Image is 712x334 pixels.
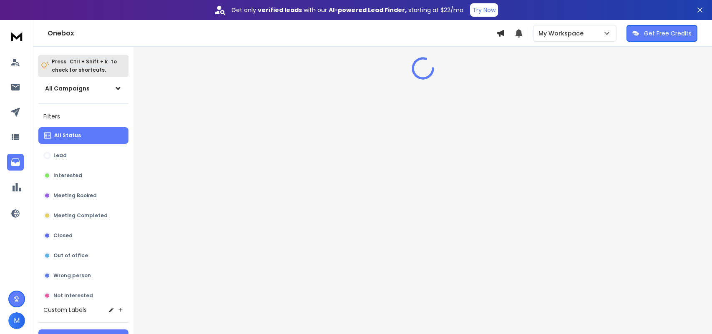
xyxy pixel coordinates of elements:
[48,28,496,38] h1: Onebox
[626,25,697,42] button: Get Free Credits
[38,187,128,204] button: Meeting Booked
[52,58,117,74] p: Press to check for shortcuts.
[43,306,87,314] h3: Custom Labels
[258,6,302,14] strong: verified leads
[53,252,88,259] p: Out of office
[53,152,67,159] p: Lead
[38,207,128,224] button: Meeting Completed
[54,132,81,139] p: All Status
[538,29,587,38] p: My Workspace
[53,212,108,219] p: Meeting Completed
[329,6,407,14] strong: AI-powered Lead Finder,
[53,192,97,199] p: Meeting Booked
[53,232,73,239] p: Closed
[38,287,128,304] button: Not Interested
[38,227,128,244] button: Closed
[53,292,93,299] p: Not Interested
[53,272,91,279] p: Wrong person
[38,247,128,264] button: Out of office
[473,6,496,14] p: Try Now
[38,267,128,284] button: Wrong person
[470,3,498,17] button: Try Now
[38,127,128,144] button: All Status
[38,110,128,122] h3: Filters
[644,29,692,38] p: Get Free Credits
[8,28,25,44] img: logo
[68,57,109,66] span: Ctrl + Shift + k
[38,80,128,97] button: All Campaigns
[45,84,90,93] h1: All Campaigns
[231,6,463,14] p: Get only with our starting at $22/mo
[38,147,128,164] button: Lead
[38,167,128,184] button: Interested
[8,312,25,329] button: M
[53,172,82,179] p: Interested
